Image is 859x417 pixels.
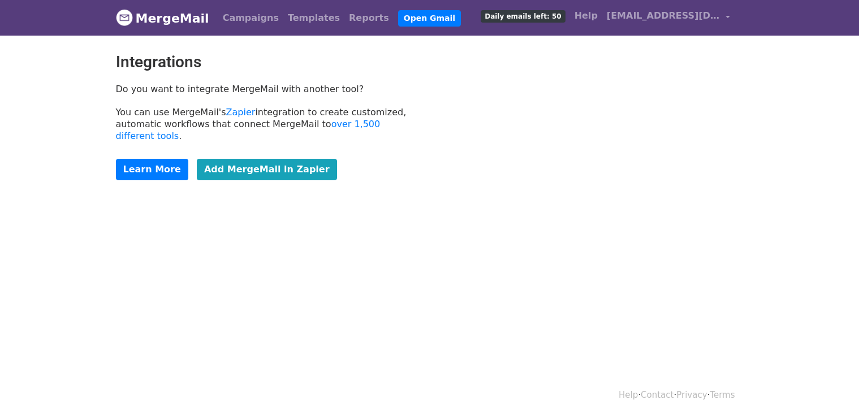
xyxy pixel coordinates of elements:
a: Campaigns [218,7,283,29]
h2: Integrations [116,53,421,72]
a: Help [570,5,602,27]
span: Daily emails left: 50 [481,10,565,23]
a: Contact [641,390,674,400]
a: Reports [344,7,394,29]
a: MergeMail [116,6,209,30]
a: Add MergeMail in Zapier [197,159,337,180]
a: Open Gmail [398,10,461,27]
a: Daily emails left: 50 [476,5,569,27]
p: You can use MergeMail's integration to create customized, automatic workflows that connect MergeM... [116,106,421,142]
a: Terms [710,390,735,400]
img: MergeMail logo [116,9,133,26]
span: [EMAIL_ADDRESS][DOMAIN_NAME] [607,9,720,23]
a: Learn More [116,159,188,180]
a: Help [619,390,638,400]
a: Templates [283,7,344,29]
a: over 1,500 different tools [116,119,381,141]
p: Do you want to integrate MergeMail with another tool? [116,83,421,95]
a: Zapier [226,107,256,118]
a: Privacy [676,390,707,400]
a: [EMAIL_ADDRESS][DOMAIN_NAME] [602,5,735,31]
